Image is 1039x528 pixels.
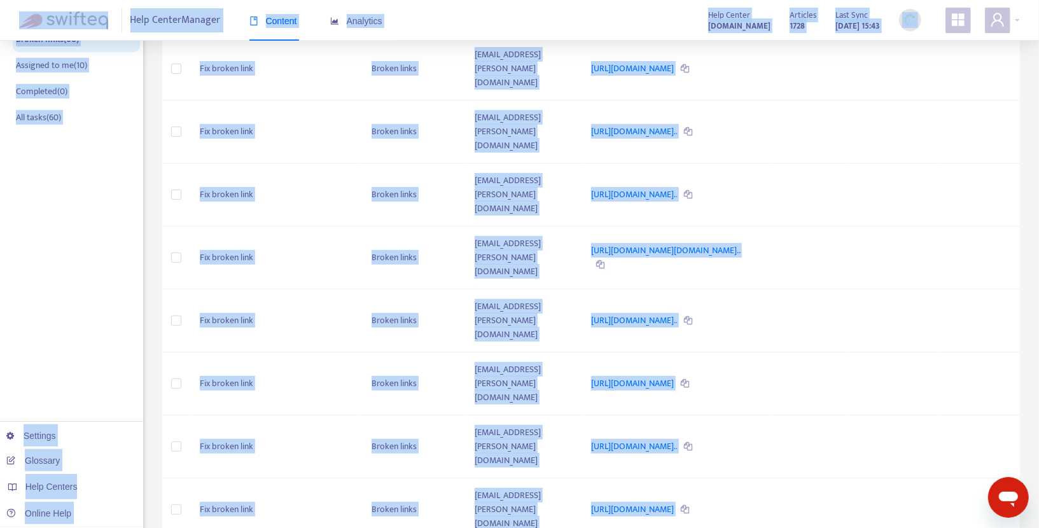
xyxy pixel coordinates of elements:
a: [URL][DOMAIN_NAME] [591,61,676,76]
img: sync_loading.0b5143dde30e3a21642e.gif [902,12,918,28]
td: Fix broken link [190,38,361,101]
iframe: Button to launch messaging window [988,477,1029,518]
img: Swifteq [19,11,108,29]
a: Glossary [6,455,60,466]
strong: [DATE] 15:43 [835,19,880,33]
span: user [990,12,1005,27]
td: Broken links [361,38,464,101]
p: Broken links ( 60 ) [16,32,79,46]
span: area-chart [330,17,339,25]
p: Assigned to me ( 10 ) [16,59,87,72]
td: Fix broken link [190,101,361,163]
td: Broken links [361,101,464,163]
a: [URL][DOMAIN_NAME].. [591,439,679,454]
a: [URL][DOMAIN_NAME][DOMAIN_NAME].. [591,243,740,258]
span: Help Centers [25,482,78,492]
a: Settings [6,431,56,441]
a: [URL][DOMAIN_NAME].. [591,124,679,139]
a: Online Help [6,508,71,518]
strong: 1728 [790,19,805,33]
td: [EMAIL_ADDRESS][PERSON_NAME][DOMAIN_NAME] [464,352,582,415]
td: [EMAIL_ADDRESS][PERSON_NAME][DOMAIN_NAME] [464,38,582,101]
td: [EMAIL_ADDRESS][PERSON_NAME][DOMAIN_NAME] [464,289,582,352]
td: [EMAIL_ADDRESS][PERSON_NAME][DOMAIN_NAME] [464,163,582,226]
span: Help Center [708,8,750,22]
a: [URL][DOMAIN_NAME].. [591,313,679,328]
td: Broken links [361,352,464,415]
span: Content [249,16,297,26]
td: Fix broken link [190,226,361,289]
a: [URL][DOMAIN_NAME].. [591,187,679,202]
td: Broken links [361,163,464,226]
td: Fix broken link [190,415,361,478]
td: Fix broken link [190,289,361,352]
span: book [249,17,258,25]
span: Articles [790,8,816,22]
td: Broken links [361,226,464,289]
td: Fix broken link [190,163,361,226]
p: All tasks ( 60 ) [16,111,61,124]
td: Broken links [361,415,464,478]
td: [EMAIL_ADDRESS][PERSON_NAME][DOMAIN_NAME] [464,101,582,163]
td: Broken links [361,289,464,352]
span: Help Center Manager [130,8,221,32]
p: Completed ( 0 ) [16,85,67,98]
a: [URL][DOMAIN_NAME] [591,376,676,391]
td: Fix broken link [190,352,361,415]
span: Last Sync [835,8,868,22]
td: [EMAIL_ADDRESS][PERSON_NAME][DOMAIN_NAME] [464,226,582,289]
a: [DOMAIN_NAME] [708,18,771,33]
span: Analytics [330,16,382,26]
td: [EMAIL_ADDRESS][PERSON_NAME][DOMAIN_NAME] [464,415,582,478]
strong: [DOMAIN_NAME] [708,19,771,33]
a: [URL][DOMAIN_NAME] [591,502,676,517]
span: appstore [951,12,966,27]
